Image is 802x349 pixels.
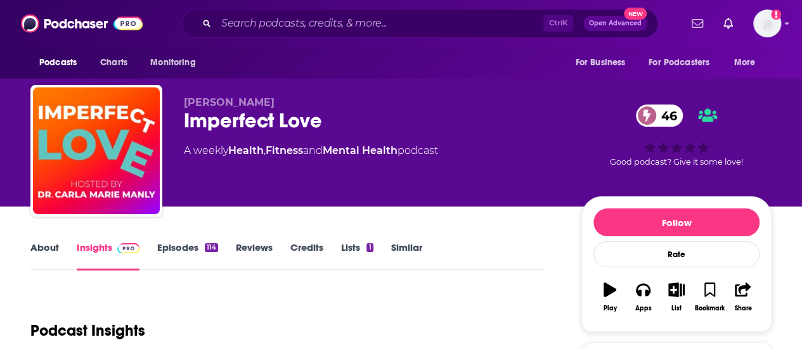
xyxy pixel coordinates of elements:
[583,16,647,31] button: Open AdvancedNew
[543,15,573,32] span: Ctrl K
[725,51,772,75] button: open menu
[575,54,625,72] span: For Business
[649,105,683,127] span: 46
[205,243,218,252] div: 114
[695,305,725,312] div: Bookmark
[236,241,273,270] a: Reviews
[141,51,212,75] button: open menu
[604,305,617,312] div: Play
[753,10,781,37] img: User Profile
[660,274,693,320] button: List
[290,241,323,270] a: Credits
[718,13,738,34] a: Show notifications dropdown
[92,51,135,75] a: Charts
[593,208,760,236] button: Follow
[624,8,647,20] span: New
[734,305,751,312] div: Share
[21,11,143,35] img: Podchaser - Follow, Share and Rate Podcasts
[266,144,303,156] a: Fitness
[30,51,93,75] button: open menu
[734,54,756,72] span: More
[30,241,59,270] a: About
[581,96,772,175] div: 46Good podcast? Give it some love!
[264,144,266,156] span: ,
[753,10,781,37] button: Show profile menu
[366,243,373,252] div: 1
[150,54,195,72] span: Monitoring
[216,13,543,34] input: Search podcasts, credits, & more...
[635,305,652,312] div: Apps
[77,241,139,270] a: InsightsPodchaser Pro
[640,51,728,75] button: open menu
[727,274,760,320] button: Share
[391,241,422,270] a: Similar
[303,144,323,156] span: and
[181,9,658,38] div: Search podcasts, credits, & more...
[566,51,641,75] button: open menu
[30,321,145,340] h1: Podcast Insights
[341,241,373,270] a: Lists1
[693,274,726,320] button: Bookmark
[593,241,760,267] div: Rate
[323,144,398,156] a: Mental Health
[671,305,682,312] div: List
[33,87,160,214] img: Imperfect Love
[184,143,438,158] div: A weekly podcast
[157,241,218,270] a: Episodes114
[610,157,743,167] span: Good podcast? Give it some love!
[649,54,709,72] span: For Podcasters
[753,10,781,37] span: Logged in as LBraverman
[771,10,781,20] svg: Add a profile image
[100,54,127,72] span: Charts
[626,274,659,320] button: Apps
[589,20,642,27] span: Open Advanced
[39,54,77,72] span: Podcasts
[636,105,683,127] a: 46
[593,274,626,320] button: Play
[117,243,139,253] img: Podchaser Pro
[228,144,264,156] a: Health
[184,96,275,108] span: [PERSON_NAME]
[687,13,708,34] a: Show notifications dropdown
